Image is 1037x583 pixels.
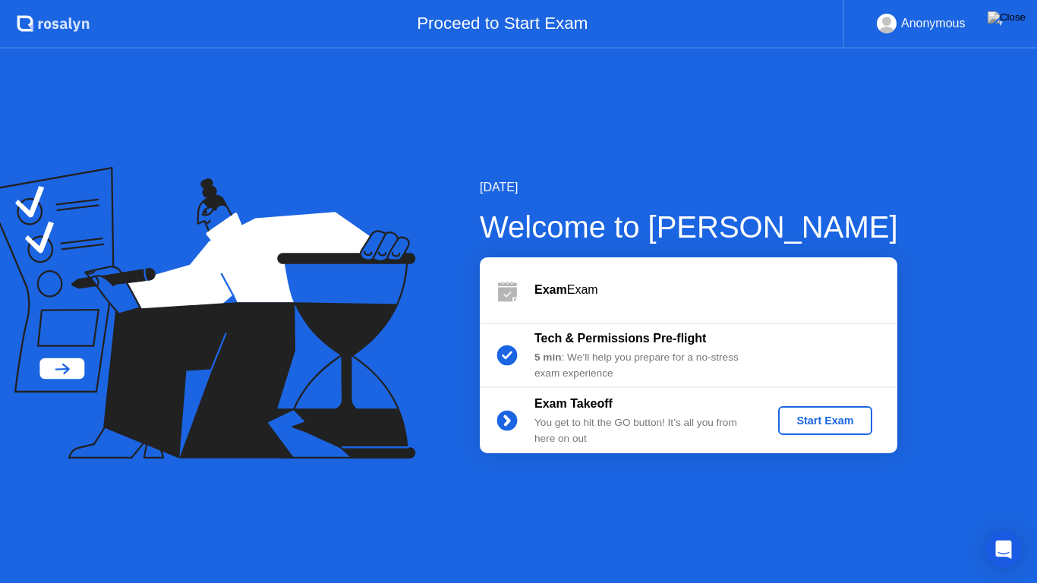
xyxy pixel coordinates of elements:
div: : We’ll help you prepare for a no-stress exam experience [534,350,753,381]
div: Anonymous [901,14,966,33]
div: Open Intercom Messenger [985,531,1022,568]
div: You get to hit the GO button! It’s all you from here on out [534,415,753,446]
b: 5 min [534,351,562,363]
div: Exam [534,281,897,299]
div: Welcome to [PERSON_NAME] [480,204,898,250]
b: Exam Takeoff [534,397,613,410]
button: Start Exam [778,406,872,435]
div: [DATE] [480,178,898,197]
b: Tech & Permissions Pre-flight [534,332,706,345]
div: Start Exam [784,414,865,427]
b: Exam [534,283,567,296]
img: Close [988,11,1026,24]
